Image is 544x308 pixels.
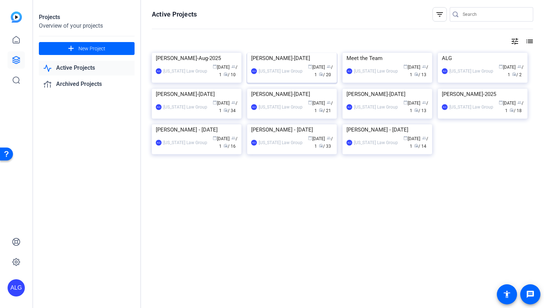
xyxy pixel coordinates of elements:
span: / 1 [314,101,333,113]
span: radio [223,108,228,112]
span: group [231,100,236,105]
div: ALG [346,104,352,110]
span: calendar_today [213,64,217,69]
div: ALG [442,53,523,64]
span: [DATE] [308,136,325,141]
span: / 1 [505,101,523,113]
span: [DATE] [213,136,230,141]
div: [US_STATE] Law Group [163,104,207,111]
div: [US_STATE] Law Group [259,68,303,75]
span: radio [319,72,323,76]
div: [US_STATE] Law Group [354,104,398,111]
img: blue-gradient.svg [11,12,22,23]
div: [US_STATE] Law Group [163,68,207,75]
span: calendar_today [403,100,408,105]
span: / 1 [219,101,237,113]
h1: Active Projects [152,10,197,19]
span: / 21 [319,108,331,113]
a: Active Projects [39,61,135,75]
div: [US_STATE] Law Group [354,139,398,146]
div: ALG [442,68,448,74]
div: [US_STATE] Law Group [259,104,303,111]
span: / 34 [223,108,236,113]
div: [US_STATE] Law Group [449,68,493,75]
span: calendar_today [308,136,312,140]
mat-icon: filter_list [435,10,444,19]
div: ALG [346,68,352,74]
span: / 10 [223,72,236,77]
span: [DATE] [403,136,420,141]
div: Meet the Team [346,53,428,64]
span: [DATE] [499,65,516,70]
span: radio [509,108,514,112]
span: radio [319,143,323,148]
span: radio [223,143,228,148]
div: ALG [442,104,448,110]
div: [PERSON_NAME] - [DATE] [251,124,333,135]
mat-icon: message [526,290,535,299]
span: / 2 [512,72,522,77]
span: group [422,100,426,105]
span: calendar_today [308,100,312,105]
span: New Project [78,45,105,52]
span: [DATE] [403,101,420,106]
span: group [422,64,426,69]
span: [DATE] [308,101,325,106]
span: radio [414,108,418,112]
div: [PERSON_NAME]-2025 [442,89,523,100]
span: radio [512,72,516,76]
div: [US_STATE] Law Group [259,139,303,146]
mat-icon: tune [511,37,519,46]
div: ALG [251,140,257,146]
span: calendar_today [403,64,408,69]
span: calendar_today [403,136,408,140]
span: [DATE] [213,65,230,70]
div: [PERSON_NAME]-[DATE] [156,89,237,100]
span: group [327,136,331,140]
div: ALG [251,68,257,74]
span: group [517,100,522,105]
div: [PERSON_NAME] - [DATE] [346,124,428,135]
span: / 18 [509,108,522,113]
div: ALG [156,104,162,110]
span: calendar_today [308,64,312,69]
mat-icon: accessibility [503,290,511,299]
mat-icon: list [525,37,533,46]
span: / 14 [414,144,426,149]
span: / 1 [410,101,428,113]
a: Archived Projects [39,77,135,92]
div: [PERSON_NAME] - [DATE] [156,124,237,135]
span: group [422,136,426,140]
span: calendar_today [499,64,503,69]
span: group [327,64,331,69]
span: calendar_today [499,100,503,105]
div: [PERSON_NAME]-[DATE] [251,53,333,64]
span: group [327,100,331,105]
div: Projects [39,13,135,22]
span: [DATE] [213,101,230,106]
span: [DATE] [403,65,420,70]
span: / 13 [414,108,426,113]
div: ALG [251,104,257,110]
div: [PERSON_NAME]-[DATE] [346,89,428,100]
span: / 33 [319,144,331,149]
span: group [517,64,522,69]
div: ALG [346,140,352,146]
span: radio [414,143,418,148]
span: radio [319,108,323,112]
span: calendar_today [213,136,217,140]
span: [DATE] [308,65,325,70]
span: / 20 [319,72,331,77]
div: ALG [156,68,162,74]
span: radio [414,72,418,76]
div: Overview of your projects [39,22,135,30]
span: group [231,136,236,140]
div: ALG [8,279,25,296]
div: [PERSON_NAME]-Aug-2025 [156,53,237,64]
div: [US_STATE] Law Group [163,139,207,146]
mat-icon: add [67,44,76,53]
div: [PERSON_NAME]-[DATE] [251,89,333,100]
div: [US_STATE] Law Group [449,104,493,111]
span: / 13 [414,72,426,77]
span: [DATE] [499,101,516,106]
